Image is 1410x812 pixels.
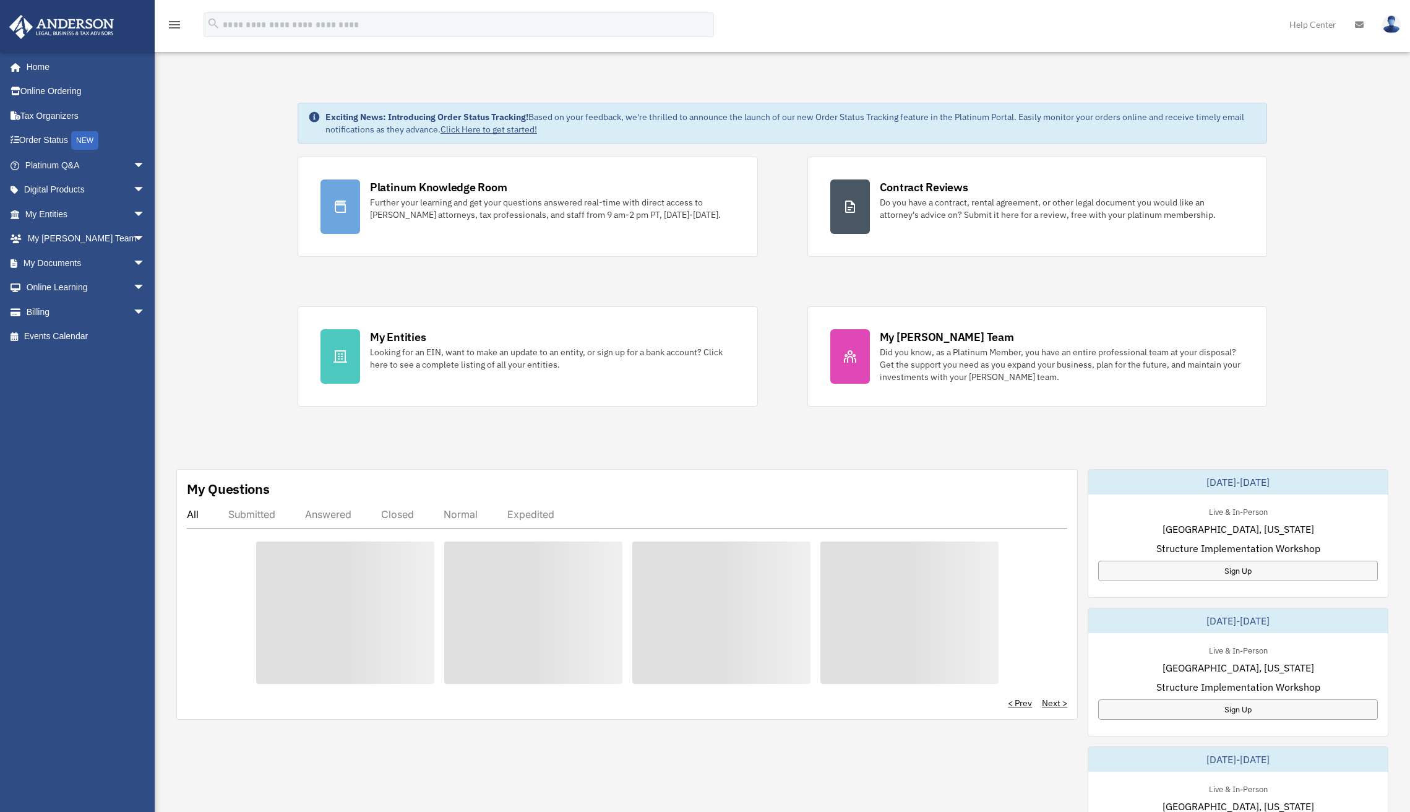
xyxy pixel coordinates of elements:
div: Live & In-Person [1199,504,1278,517]
span: arrow_drop_down [133,202,158,227]
span: arrow_drop_down [133,275,158,301]
i: search [207,17,220,30]
div: [DATE]-[DATE] [1088,470,1388,495]
div: Platinum Knowledge Room [370,179,507,195]
a: Sign Up [1098,699,1378,720]
a: Next > [1042,697,1067,709]
div: Submitted [228,508,275,520]
a: Home [9,54,158,79]
a: My [PERSON_NAME] Team Did you know, as a Platinum Member, you have an entire professional team at... [807,306,1268,407]
img: User Pic [1382,15,1401,33]
img: Anderson Advisors Platinum Portal [6,15,118,39]
span: [GEOGRAPHIC_DATA], [US_STATE] [1163,522,1314,537]
a: Order StatusNEW [9,128,164,153]
a: Click Here to get started! [441,124,537,135]
div: My Entities [370,329,426,345]
div: Did you know, as a Platinum Member, you have an entire professional team at your disposal? Get th... [880,346,1245,383]
a: Online Ordering [9,79,164,104]
a: < Prev [1008,697,1032,709]
a: Platinum Knowledge Room Further your learning and get your questions answered real-time with dire... [298,157,758,257]
div: Looking for an EIN, want to make an update to an entity, or sign up for a bank account? Click her... [370,346,735,371]
div: Closed [381,508,414,520]
a: Contract Reviews Do you have a contract, rental agreement, or other legal document you would like... [807,157,1268,257]
div: [DATE]-[DATE] [1088,747,1388,772]
span: [GEOGRAPHIC_DATA], [US_STATE] [1163,660,1314,675]
div: My Questions [187,480,270,498]
div: NEW [71,131,98,150]
div: Do you have a contract, rental agreement, or other legal document you would like an attorney's ad... [880,196,1245,221]
span: arrow_drop_down [133,227,158,252]
div: Expedited [507,508,554,520]
div: All [187,508,199,520]
i: menu [167,17,182,32]
a: Online Learningarrow_drop_down [9,275,164,300]
a: Digital Productsarrow_drop_down [9,178,164,202]
span: Structure Implementation Workshop [1156,680,1320,694]
a: Platinum Q&Aarrow_drop_down [9,153,164,178]
div: Contract Reviews [880,179,968,195]
div: Answered [305,508,351,520]
a: My Entities Looking for an EIN, want to make an update to an entity, or sign up for a bank accoun... [298,306,758,407]
span: arrow_drop_down [133,300,158,325]
div: Live & In-Person [1199,643,1278,656]
a: menu [167,22,182,32]
div: Normal [444,508,478,520]
span: arrow_drop_down [133,178,158,203]
div: My [PERSON_NAME] Team [880,329,1014,345]
a: My [PERSON_NAME] Teamarrow_drop_down [9,227,164,251]
a: Events Calendar [9,324,164,349]
a: My Entitiesarrow_drop_down [9,202,164,227]
a: Billingarrow_drop_down [9,300,164,324]
a: Tax Organizers [9,103,164,128]
div: Further your learning and get your questions answered real-time with direct access to [PERSON_NAM... [370,196,735,221]
a: Sign Up [1098,561,1378,581]
div: Based on your feedback, we're thrilled to announce the launch of our new Order Status Tracking fe... [325,111,1257,136]
span: arrow_drop_down [133,251,158,276]
span: arrow_drop_down [133,153,158,178]
a: My Documentsarrow_drop_down [9,251,164,275]
span: Structure Implementation Workshop [1156,541,1320,556]
div: Live & In-Person [1199,782,1278,795]
div: [DATE]-[DATE] [1088,608,1388,633]
strong: Exciting News: Introducing Order Status Tracking! [325,111,528,123]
